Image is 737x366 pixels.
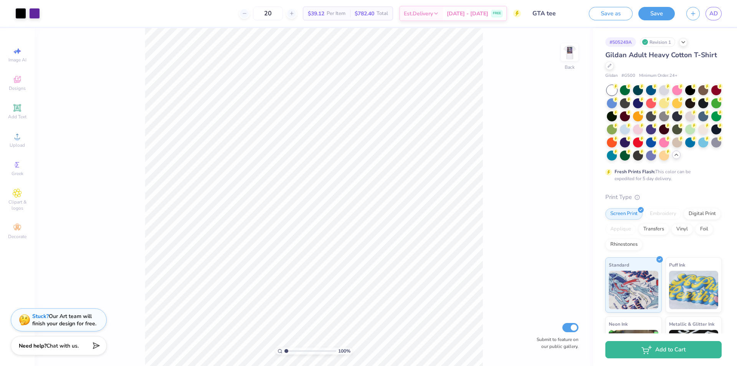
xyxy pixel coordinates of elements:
[46,342,79,349] span: Chat with us.
[12,171,23,177] span: Greek
[19,342,46,349] strong: Need help?
[638,224,669,235] div: Transfers
[562,45,577,60] img: Back
[615,169,655,175] strong: Fresh Prints Flash:
[8,57,26,63] span: Image AI
[4,199,31,211] span: Clipart & logos
[615,168,709,182] div: This color can be expedited for 5 day delivery.
[32,313,96,327] div: Our Art team will finish your design for free.
[640,37,675,47] div: Revision 1
[609,271,658,309] img: Standard
[338,348,350,354] span: 100 %
[605,224,636,235] div: Applique
[327,10,345,18] span: Per Item
[493,11,501,16] span: FREE
[706,7,722,20] a: AD
[609,320,628,328] span: Neon Ink
[404,10,433,18] span: Est. Delivery
[355,10,374,18] span: $782.40
[709,9,718,18] span: AD
[639,73,678,79] span: Minimum Order: 24 +
[605,193,722,202] div: Print Type
[645,208,681,220] div: Embroidery
[605,208,643,220] div: Screen Print
[671,224,693,235] div: Vinyl
[605,73,618,79] span: Gildan
[253,7,283,20] input: – –
[10,142,25,148] span: Upload
[669,271,719,309] img: Puff Ink
[669,320,714,328] span: Metallic & Glitter Ink
[605,239,643,250] div: Rhinestones
[527,6,583,21] input: Untitled Design
[532,336,578,350] label: Submit to feature on our public gallery.
[684,208,721,220] div: Digital Print
[9,85,26,91] span: Designs
[669,261,685,269] span: Puff Ink
[308,10,324,18] span: $39.12
[638,7,675,20] button: Save
[589,7,633,20] button: Save as
[609,261,629,269] span: Standard
[605,341,722,358] button: Add to Cart
[8,234,26,240] span: Decorate
[447,10,488,18] span: [DATE] - [DATE]
[605,37,636,47] div: # 505249A
[621,73,635,79] span: # G500
[565,64,575,71] div: Back
[377,10,388,18] span: Total
[32,313,49,320] strong: Stuck?
[8,114,26,120] span: Add Text
[695,224,713,235] div: Foil
[605,50,717,60] span: Gildan Adult Heavy Cotton T-Shirt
